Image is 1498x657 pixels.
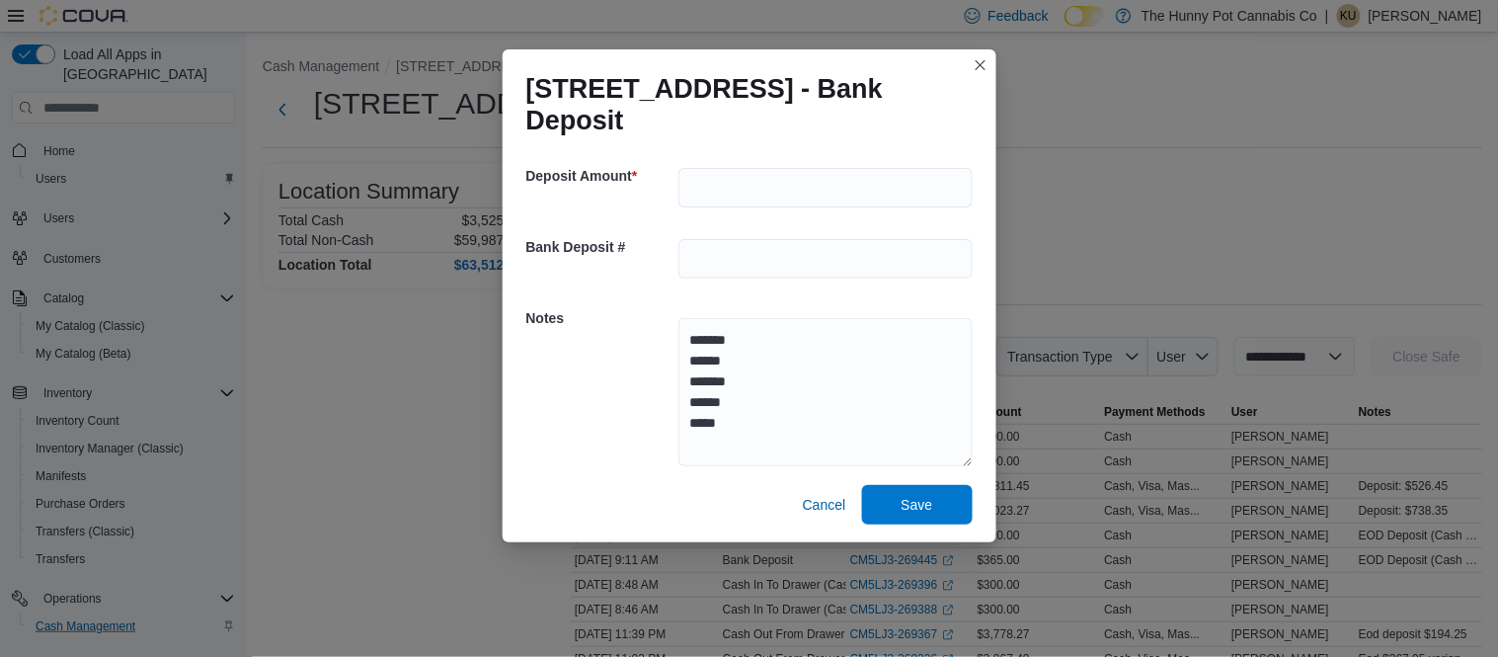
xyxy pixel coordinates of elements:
h5: Deposit Amount [526,156,674,196]
h1: [STREET_ADDRESS] - Bank Deposit [526,73,957,136]
h5: Notes [526,298,674,338]
button: Closes this modal window [969,53,992,77]
span: Cancel [803,495,846,515]
h5: Bank Deposit # [526,227,674,267]
button: Cancel [795,485,854,525]
span: Save [902,495,933,515]
button: Save [862,485,973,525]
